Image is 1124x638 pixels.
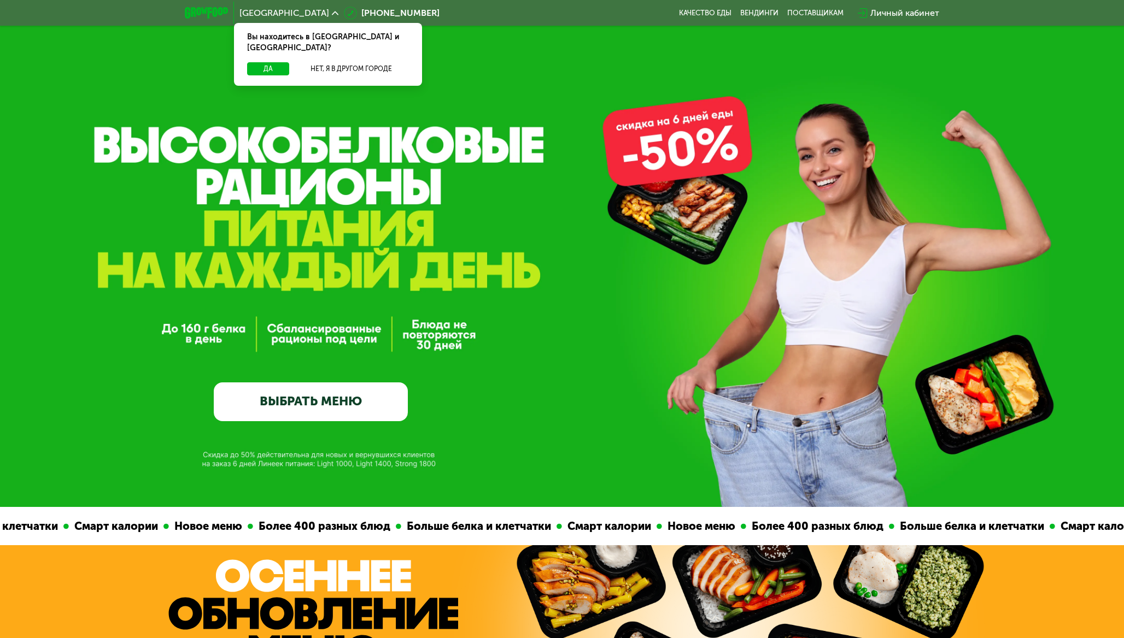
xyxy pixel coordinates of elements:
div: Более 400 разных блюд [741,518,884,535]
div: Личный кабинет [870,7,939,20]
a: Вендинги [740,9,778,17]
div: Больше белка и клетчатки [889,518,1045,535]
div: Более 400 разных блюд [248,518,391,535]
button: Нет, я в другом городе [294,62,409,75]
a: [PHONE_NUMBER] [344,7,440,20]
div: Новое меню [657,518,736,535]
a: Качество еды [679,9,731,17]
div: Новое меню [164,518,243,535]
span: [GEOGRAPHIC_DATA] [239,9,329,17]
div: Смарт калории [557,518,652,535]
div: Больше белка и клетчатки [396,518,552,535]
button: Да [247,62,289,75]
div: Смарт калории [64,518,159,535]
div: Вы находитесь в [GEOGRAPHIC_DATA] и [GEOGRAPHIC_DATA]? [234,23,422,62]
div: поставщикам [787,9,844,17]
a: ВЫБРАТЬ МЕНЮ [214,382,408,421]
